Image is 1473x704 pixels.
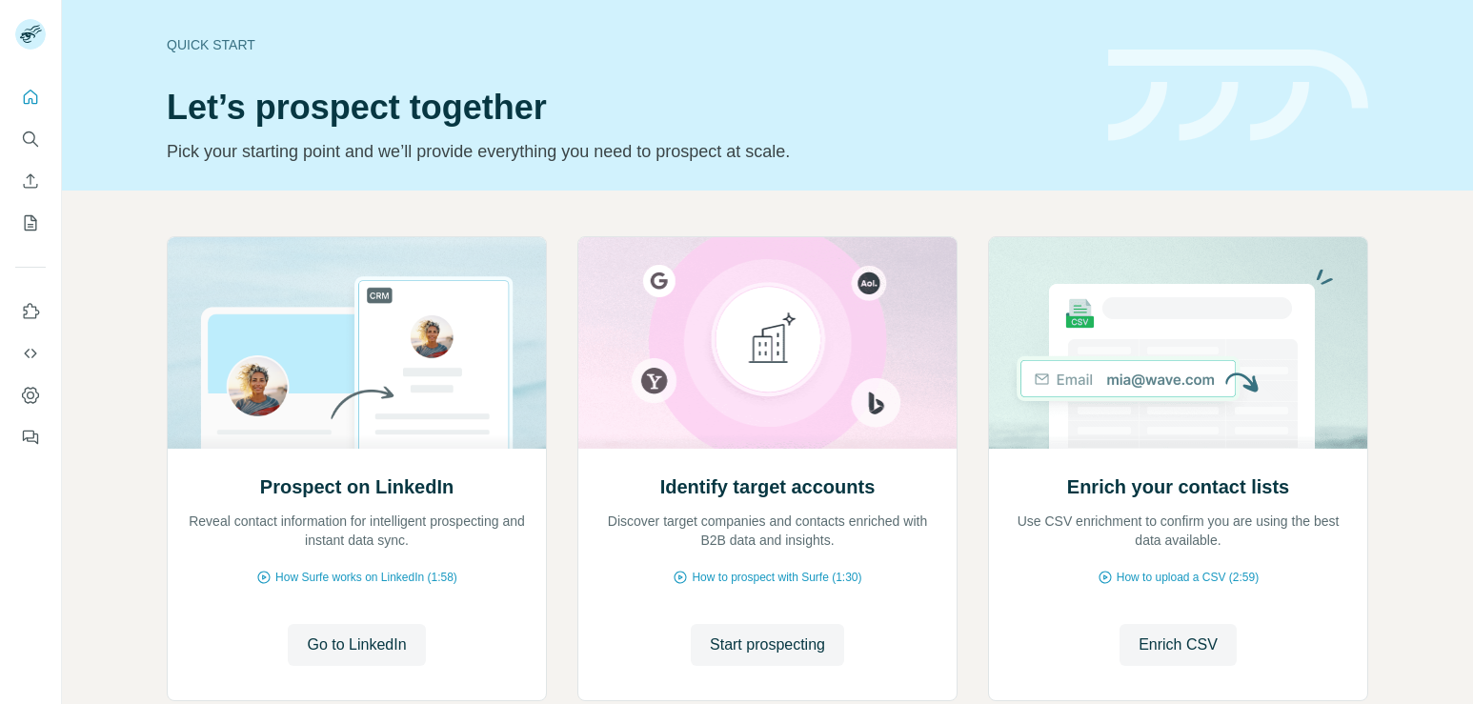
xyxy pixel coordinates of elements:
[288,624,425,666] button: Go to LinkedIn
[1108,50,1368,142] img: banner
[187,512,527,550] p: Reveal contact information for intelligent prospecting and instant data sync.
[15,206,46,240] button: My lists
[167,35,1085,54] div: Quick start
[1008,512,1348,550] p: Use CSV enrichment to confirm you are using the best data available.
[1120,624,1237,666] button: Enrich CSV
[15,420,46,454] button: Feedback
[577,237,958,449] img: Identify target accounts
[15,294,46,329] button: Use Surfe on LinkedIn
[1067,473,1289,500] h2: Enrich your contact lists
[15,80,46,114] button: Quick start
[597,512,938,550] p: Discover target companies and contacts enriched with B2B data and insights.
[1139,634,1218,656] span: Enrich CSV
[15,378,46,412] button: Dashboard
[167,89,1085,127] h1: Let’s prospect together
[275,569,457,586] span: How Surfe works on LinkedIn (1:58)
[260,473,454,500] h2: Prospect on LinkedIn
[15,336,46,371] button: Use Surfe API
[710,634,825,656] span: Start prospecting
[660,473,876,500] h2: Identify target accounts
[692,569,861,586] span: How to prospect with Surfe (1:30)
[15,164,46,198] button: Enrich CSV
[167,138,1085,165] p: Pick your starting point and we’ll provide everything you need to prospect at scale.
[307,634,406,656] span: Go to LinkedIn
[691,624,844,666] button: Start prospecting
[988,237,1368,449] img: Enrich your contact lists
[167,237,547,449] img: Prospect on LinkedIn
[15,122,46,156] button: Search
[1117,569,1259,586] span: How to upload a CSV (2:59)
